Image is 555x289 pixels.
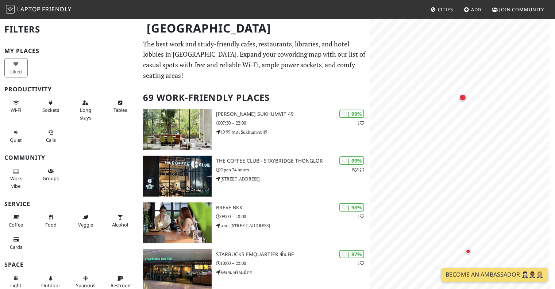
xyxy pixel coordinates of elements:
span: Natural light [10,282,22,289]
span: Outdoor area [41,282,60,289]
button: Work vibe [4,165,28,192]
a: THE COFFEE CLUB - Staybridge Thonglor | 99% 11 THE COFFEE CLUB - Staybridge Thonglor Open 24 hour... [139,156,370,197]
span: Group tables [43,175,59,182]
a: Become an Ambassador 🤵🏻‍♀️🤵🏾‍♂️🤵🏼‍♀️ [441,268,548,282]
p: [STREET_ADDRESS] [216,175,370,182]
p: 07:30 – 22:00 [216,119,370,126]
h3: My Places [4,47,134,54]
div: | 98% [339,203,364,212]
p: The best work and study-friendly cafes, restaurants, libraries, and hotel lobbies in [GEOGRAPHIC_... [143,39,366,81]
h2: 69 Work-Friendly Places [143,87,366,109]
button: Tables [108,97,132,116]
h3: Space [4,261,134,268]
a: LaptopFriendly LaptopFriendly [6,3,72,16]
div: | 97% [339,250,364,258]
h3: Service [4,201,134,208]
span: Work-friendly tables [113,107,127,113]
p: 10:00 – 22:00 [216,260,370,267]
span: Alcohol [112,221,128,228]
a: Join Community [489,3,547,16]
span: Friendly [42,5,71,13]
button: Alcohol [108,211,132,231]
button: Calls [39,126,62,146]
button: Long stays [74,97,97,123]
span: Veggie [78,221,93,228]
p: 1 [358,119,364,126]
button: Sockets [39,97,62,116]
p: 49 99 ถนน Sukhumvit 49 [216,129,370,136]
a: Kay’s Sukhumvit 49 | 99% 1 [PERSON_NAME] Sukhumvit 49 07:30 – 22:00 49 99 ถนน Sukhumvit 49 [139,109,370,150]
span: Quiet [10,137,22,143]
p: Open 24 hours [216,166,370,173]
span: Restroom [111,282,132,289]
h1: [GEOGRAPHIC_DATA] [141,18,369,38]
h3: Starbucks EmQuartier ชั้น BF [216,251,370,258]
button: Wi-Fi [4,97,28,116]
span: Long stays [80,107,91,121]
div: Map marker [458,92,468,103]
a: Breve BKK | 98% 1 Breve BKK 09:00 – 18:00 แยก, [STREET_ADDRESS] [139,202,370,243]
div: | 99% [339,156,364,165]
h3: Breve BKK [216,205,370,211]
button: Groups [39,165,62,185]
button: Food [39,211,62,231]
button: Quiet [4,126,28,146]
span: Join Community [499,6,544,13]
div: Map marker [464,247,473,256]
span: Coffee [9,221,23,228]
a: Add [461,3,485,16]
button: Coffee [4,211,28,231]
h3: [PERSON_NAME] Sukhumvit 49 [216,111,370,117]
span: Credit cards [10,244,22,250]
p: 693 ซ. พร้อมมิตร [216,269,370,276]
h3: Productivity [4,86,134,93]
img: THE COFFEE CLUB - Staybridge Thonglor [143,156,211,197]
span: People working [10,175,22,189]
img: Kay’s Sukhumvit 49 [143,109,211,150]
h3: THE COFFEE CLUB - Staybridge Thonglor [216,158,370,164]
h3: Community [4,154,134,161]
span: Power sockets [42,107,59,113]
p: 1 1 [351,166,364,173]
img: Breve BKK [143,202,211,243]
span: Video/audio calls [46,137,56,143]
img: LaptopFriendly [6,5,15,14]
button: Cards [4,233,28,253]
span: Cities [438,6,453,13]
span: Spacious [76,282,95,289]
span: Add [471,6,482,13]
span: Laptop [17,5,41,13]
p: 1 [358,260,364,267]
p: แยก, [STREET_ADDRESS] [216,222,370,229]
h2: Filters [4,18,134,41]
span: Food [45,221,57,228]
span: Stable Wi-Fi [11,107,21,113]
button: Veggie [74,211,97,231]
p: 09:00 – 18:00 [216,213,370,220]
div: | 99% [339,110,364,118]
p: 1 [358,213,364,220]
a: Cities [428,3,456,16]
